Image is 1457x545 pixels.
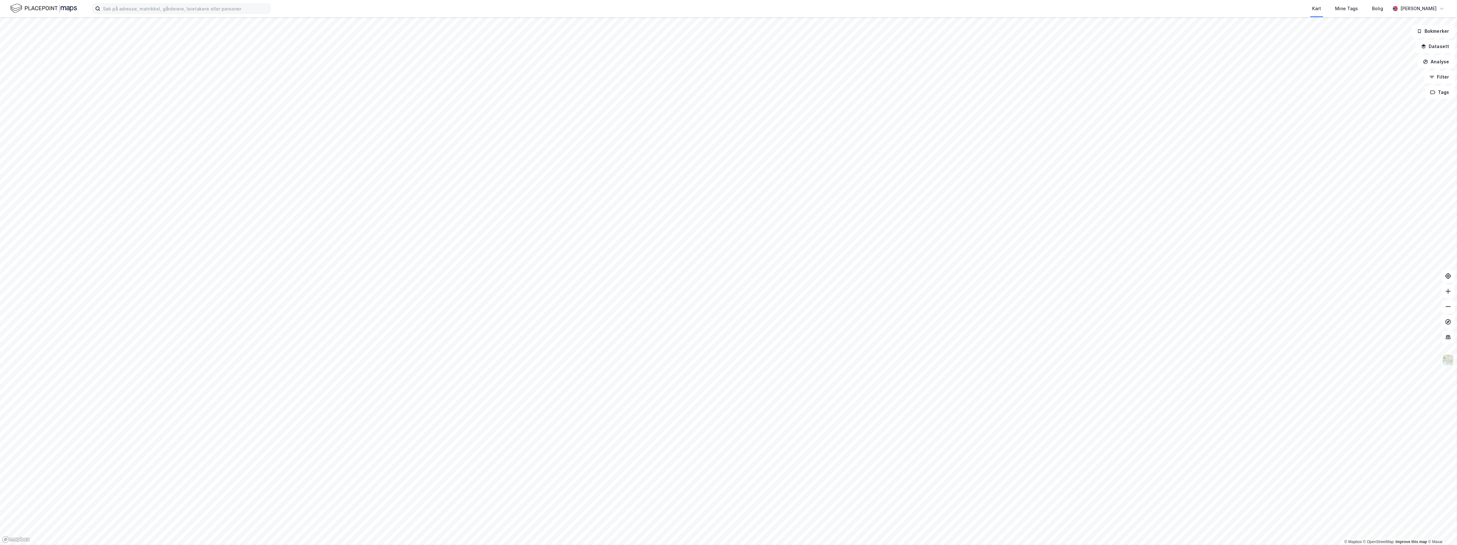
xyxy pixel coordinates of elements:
button: Datasett [1416,40,1454,53]
div: Kart [1312,5,1321,12]
button: Bokmerker [1411,25,1454,38]
a: OpenStreetMap [1363,540,1394,544]
a: Mapbox homepage [2,536,30,543]
iframe: Chat Widget [1425,514,1457,545]
div: [PERSON_NAME] [1400,5,1437,12]
button: Filter [1424,71,1454,83]
img: logo.f888ab2527a4732fd821a326f86c7f29.svg [10,3,77,14]
div: Kontrollprogram for chat [1425,514,1457,545]
div: Mine Tags [1335,5,1358,12]
img: Z [1442,354,1454,366]
input: Søk på adresse, matrikkel, gårdeiere, leietakere eller personer [100,4,270,13]
a: Improve this map [1396,540,1427,544]
div: Bolig [1372,5,1383,12]
button: Analyse [1418,55,1454,68]
button: Tags [1425,86,1454,99]
a: Mapbox [1344,540,1362,544]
